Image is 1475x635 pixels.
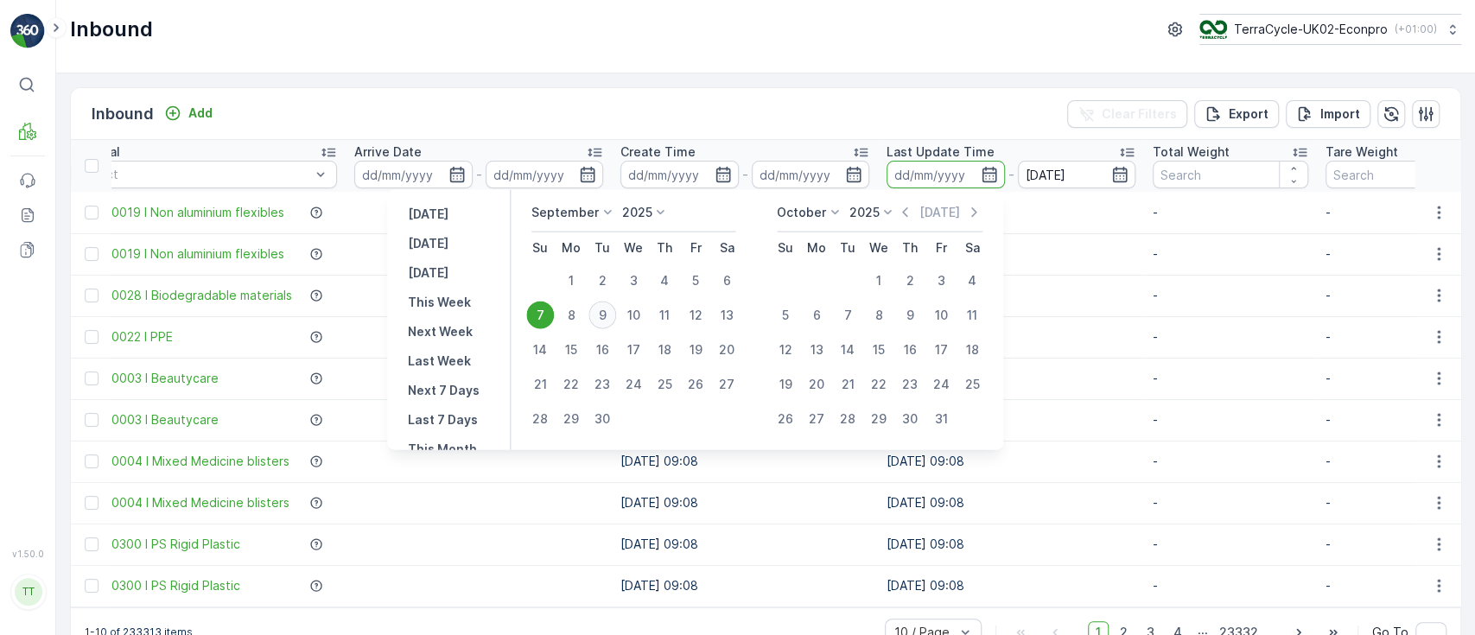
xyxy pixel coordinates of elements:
[896,267,924,295] div: 2
[85,454,99,468] div: Toggle Row Selected
[81,204,284,221] a: UK-PI0019 I Non aluminium flexibles
[927,371,955,398] div: 24
[865,405,893,433] div: 29
[1286,100,1370,128] button: Import
[1153,245,1308,263] p: -
[526,371,554,398] div: 21
[925,232,957,264] th: Friday
[927,267,955,295] div: 3
[1199,20,1227,39] img: terracycle_logo_wKaHoWT.png
[81,287,292,304] a: UK-PI0028 I Biodegradable materials
[1008,164,1014,185] p: -
[863,232,894,264] th: Wednesday
[10,549,45,559] span: v 1.50.0
[958,302,986,329] div: 11
[526,336,554,364] div: 14
[588,405,616,433] div: 30
[10,562,45,621] button: TT
[896,302,924,329] div: 9
[927,405,955,433] div: 31
[878,441,1144,482] td: [DATE] 09:08
[865,302,893,329] div: 8
[1199,14,1461,45] button: TerraCycle-UK02-Econpro(+01:00)
[834,371,861,398] div: 21
[408,352,471,370] p: Last Week
[1395,22,1437,36] p: ( +01:00 )
[408,294,471,311] p: This Week
[713,336,741,364] div: 20
[1153,161,1308,188] input: Search
[612,482,878,524] td: [DATE] 09:08
[834,405,861,433] div: 28
[408,382,480,399] p: Next 7 Days
[81,577,240,594] span: UK-PI0300 I PS Rigid Plastic
[682,302,709,329] div: 12
[408,441,477,458] p: This Month
[894,232,925,264] th: Thursday
[887,161,1005,188] input: dd/mm/yyyy
[878,192,1144,233] td: [DATE] 09:08
[878,275,1144,316] td: [DATE] 09:08
[476,164,482,185] p: -
[651,336,678,364] div: 18
[865,336,893,364] div: 15
[587,232,618,264] th: Tuesday
[401,410,485,430] button: Last 7 Days
[1153,143,1230,161] p: Total Weight
[803,336,830,364] div: 13
[878,358,1144,399] td: [DATE] 09:08
[680,232,711,264] th: Friday
[1153,453,1308,470] p: -
[618,232,649,264] th: Wednesday
[401,380,486,401] button: Next 7 Days
[15,578,42,606] div: TT
[81,245,284,263] a: UK-PI0019 I Non aluminium flexibles
[557,336,585,364] div: 15
[777,204,826,221] p: October
[557,302,585,329] div: 8
[772,336,799,364] div: 12
[401,321,480,342] button: Next Week
[803,371,830,398] div: 20
[958,267,986,295] div: 4
[81,453,289,470] a: UK-PI0004 I Mixed Medicine blisters
[896,371,924,398] div: 23
[711,232,742,264] th: Saturday
[957,232,988,264] th: Saturday
[620,161,739,188] input: dd/mm/yyyy
[557,371,585,398] div: 22
[85,413,99,427] div: Toggle Row Selected
[1153,411,1308,429] p: -
[878,482,1144,524] td: [DATE] 09:08
[713,267,741,295] div: 6
[772,405,799,433] div: 26
[834,302,861,329] div: 7
[10,14,45,48] img: logo
[81,494,289,511] a: UK-PI0004 I Mixed Medicine blisters
[620,143,696,161] p: Create Time
[651,371,678,398] div: 25
[556,232,587,264] th: Monday
[713,371,741,398] div: 27
[85,247,99,261] div: Toggle Row Selected
[1320,105,1360,123] p: Import
[919,204,960,221] p: [DATE]
[70,16,153,43] p: Inbound
[834,336,861,364] div: 14
[865,267,893,295] div: 1
[526,302,554,329] div: 7
[927,302,955,329] div: 10
[401,263,455,283] button: Tomorrow
[878,524,1144,565] td: [DATE] 09:08
[85,206,99,219] div: Toggle Row Selected
[1018,161,1136,188] input: dd/mm/yyyy
[772,302,799,329] div: 5
[81,411,219,429] a: UK-PI0003 I Beautycare
[878,565,1144,606] td: [DATE] 09:08
[621,204,652,221] p: 2025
